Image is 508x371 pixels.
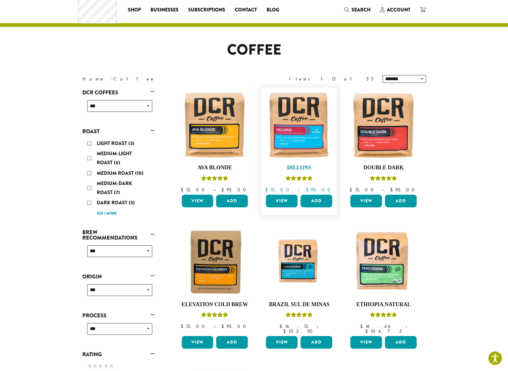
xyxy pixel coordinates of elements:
div: Rated 5.00 out of 5 [201,175,228,184]
bdi: 95.00 [221,323,249,329]
a: View [182,195,213,207]
h4: Elevation Cold Brew [180,301,250,308]
div: Brew Recommendations [82,243,155,264]
bdi: 102.50 [283,328,315,334]
a: Brazil Sul De MinasRated 5.00 out of 5 [264,227,334,334]
bdi: 16.46 [360,323,399,329]
img: Elevation-Cold-Brew-300x300.jpg [180,227,249,297]
a: View [350,195,382,207]
span: $ [181,323,186,329]
a: View [266,195,298,207]
span: Account [387,6,410,13]
span: Contact [235,6,257,14]
a: DillonsRated 5.00 out of 5 [264,90,334,192]
span: ★ [109,362,114,370]
a: Double DarkRated 4.50 out of 5 [349,90,418,192]
div: DCR Coffees [82,98,155,119]
span: ★ [93,362,98,370]
div: Rated 5.00 out of 5 [286,311,313,320]
span: ★ [87,362,93,370]
span: $ [390,187,395,193]
span: Search [352,6,371,13]
span: Light Roast [97,140,128,147]
span: – [213,323,216,329]
h4: Brazil Sul De Minas [264,301,334,308]
button: Add [385,195,417,207]
button: Add [301,336,332,349]
a: View [266,336,298,349]
span: (3) [128,140,134,147]
span: Medium Roast [97,170,135,177]
span: (7) [114,189,120,196]
span: Subscriptions [188,6,225,14]
a: DCR Coffees [82,87,155,98]
div: Origin [82,282,155,303]
bdi: 95.00 [390,187,418,193]
img: Double-Dark-12oz-300x300.jpg [349,90,418,160]
bdi: 15.00 [181,323,207,329]
span: $ [221,187,226,193]
h4: Ava Blonde [180,165,250,171]
h4: Dillons [264,165,334,171]
bdi: 95.00 [306,187,333,193]
a: Shop [123,5,146,15]
a: Origin [82,272,155,282]
span: $ [279,323,285,329]
a: Roast [82,126,155,137]
a: Search [339,5,375,15]
span: Businesses [150,6,178,14]
img: Dillons-12oz-300x300.jpg [264,90,334,160]
h1: Coffee [78,41,431,59]
span: – [405,323,407,329]
a: Elevation Cold BrewRated 5.00 out of 5 [180,227,250,334]
span: ★ [103,362,109,370]
div: Rated 5.00 out of 5 [370,311,397,320]
div: Items 1-12 of 35 [289,75,374,83]
span: Dark Roast [97,199,129,206]
span: Blog [267,6,279,14]
span: (5) [129,199,135,206]
h4: Double Dark [349,165,418,171]
span: $ [221,323,226,329]
div: Process [82,321,155,342]
a: Process [82,310,155,321]
span: – [298,187,300,193]
h4: Ethiopia Natural [349,301,418,308]
a: Ethiopia NaturalRated 5.00 out of 5 [349,227,418,334]
span: (6) [114,159,120,166]
div: Rated 5.00 out of 5 [286,175,313,184]
a: See 1 more [97,211,117,217]
bdi: 15.00 [181,187,207,193]
img: Fazenda-Rainha_12oz_Mockup.jpg [264,236,334,288]
span: Shop [128,6,141,14]
div: Rated 5.00 out of 5 [201,311,228,320]
bdi: 16.13 [279,323,311,329]
a: View [350,336,382,349]
a: Rating [82,349,155,360]
span: Medium-Light Roast [97,150,132,166]
button: Add [216,195,248,207]
img: DCR-Fero-Sidama-Coffee-Bag-2019-300x300.png [349,227,418,297]
div: Rated 4.50 out of 5 [370,175,397,184]
button: Add [301,195,332,207]
button: Add [216,336,248,349]
span: (10) [135,170,144,177]
img: Ava-Blonde-12oz-1-300x300.jpg [180,90,249,160]
a: View [182,336,213,349]
span: – [316,323,319,329]
a: Brew Recommendations [82,227,155,243]
bdi: 104.75 [365,328,402,334]
button: Add [385,336,417,349]
span: – [382,187,384,193]
bdi: 15.00 [349,187,376,193]
span: – [213,187,216,193]
span: $ [265,187,270,193]
span: $ [306,187,311,193]
a: Home [82,76,105,82]
span: $ [349,187,355,193]
span: $ [360,323,365,329]
bdi: 95.00 [221,187,249,193]
div: Roast [82,137,155,220]
span: › [111,73,113,83]
nav: Breadcrumb [82,75,245,83]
